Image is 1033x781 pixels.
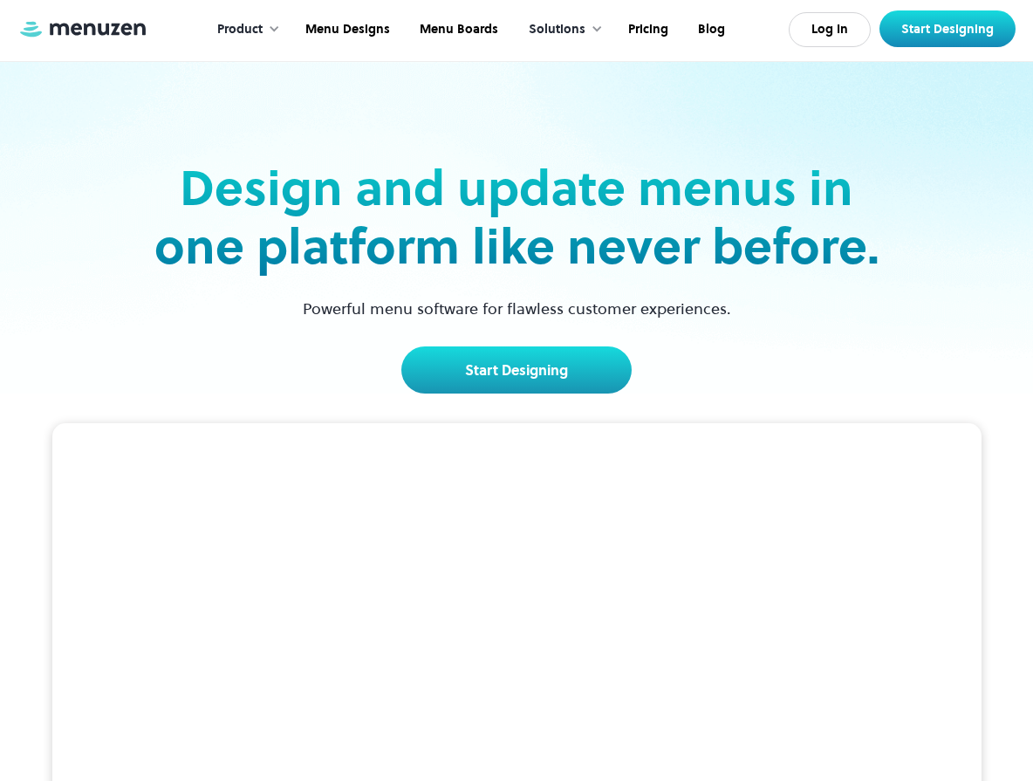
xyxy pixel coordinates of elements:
h2: Design and update menus in one platform like never before. [148,159,885,276]
a: Blog [681,3,738,57]
div: Solutions [511,3,612,57]
a: Pricing [612,3,681,57]
div: Solutions [529,20,585,39]
p: Powerful menu software for flawless customer experiences. [281,297,753,320]
div: Product [217,20,263,39]
a: Start Designing [879,10,1016,47]
a: Start Designing [401,346,632,394]
a: Log In [789,12,871,47]
div: Product [200,3,289,57]
a: Menu Boards [403,3,511,57]
a: Menu Designs [289,3,403,57]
